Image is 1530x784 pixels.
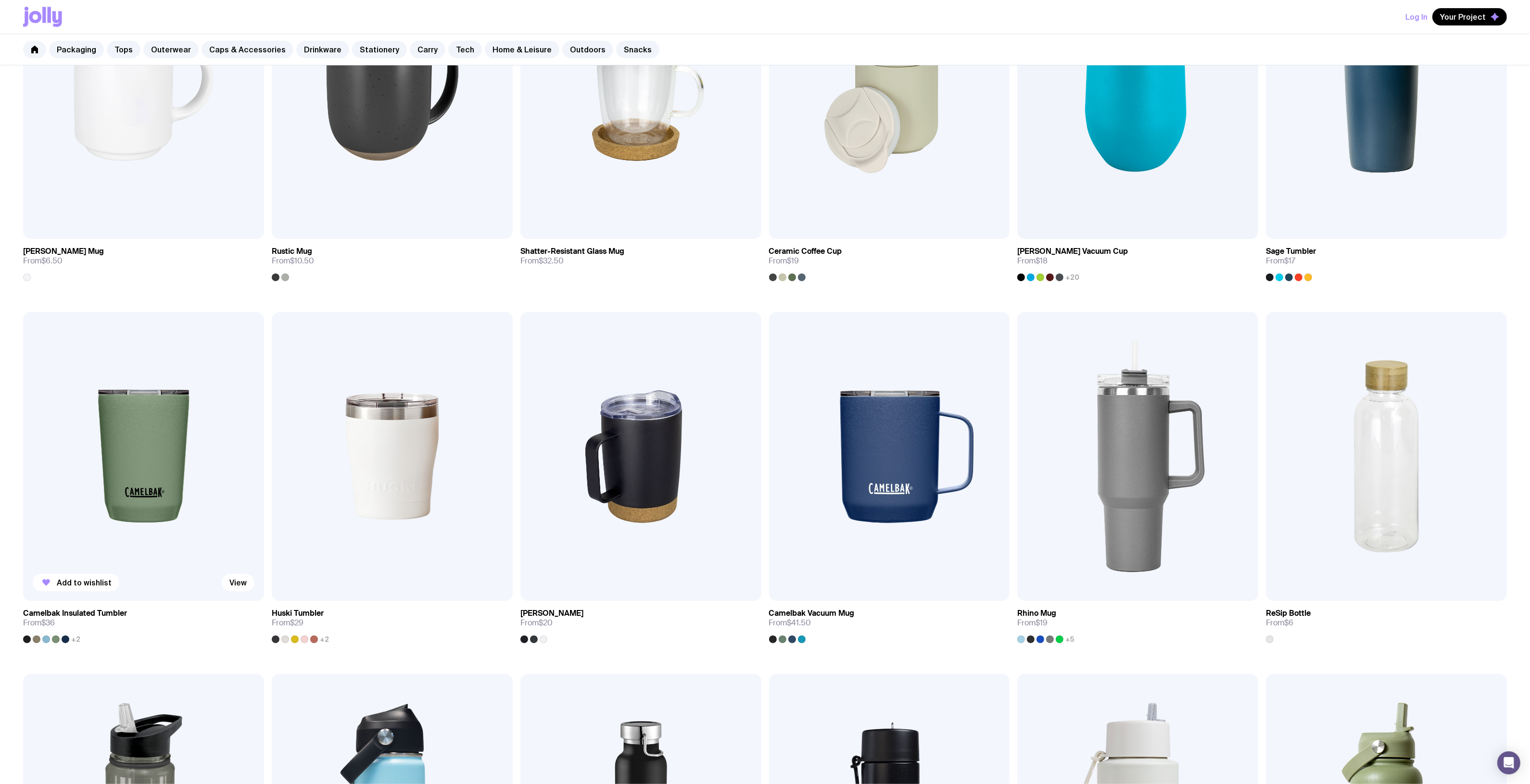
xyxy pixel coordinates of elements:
[290,256,314,266] span: $10.50
[1017,239,1258,281] a: [PERSON_NAME] Vacuum CupFrom$18+20
[23,247,104,256] h3: [PERSON_NAME] Mug
[539,618,553,628] span: $20
[787,618,811,628] span: $41.50
[1266,247,1316,256] h3: Sage Tumbler
[352,41,407,58] a: Stationery
[1017,256,1048,266] span: From
[57,578,112,587] span: Add to wishlist
[272,618,303,628] span: From
[1017,601,1258,643] a: Rhino MugFrom$19+5
[769,247,842,256] h3: Ceramic Coffee Cup
[1036,256,1048,266] span: $18
[1284,256,1295,266] span: $17
[769,239,1010,281] a: Ceramic Coffee CupFrom$19
[107,41,140,58] a: Tops
[485,41,559,58] a: Home & Leisure
[272,247,312,256] h3: Rustic Mug
[320,635,329,643] span: +2
[520,256,564,266] span: From
[1017,247,1128,256] h3: [PERSON_NAME] Vacuum Cup
[1266,256,1295,266] span: From
[1432,8,1507,25] button: Your Project
[202,41,293,58] a: Caps & Accessories
[23,601,264,643] a: Camelbak Insulated TumblerFrom$36+2
[23,256,63,266] span: From
[222,574,254,591] a: View
[616,41,659,58] a: Snacks
[769,618,811,628] span: From
[1065,274,1079,281] span: +20
[1266,618,1293,628] span: From
[520,247,624,256] h3: Shatter-Resistant Glass Mug
[296,41,349,58] a: Drinkware
[520,609,583,618] h3: [PERSON_NAME]
[410,41,445,58] a: Carry
[520,601,761,643] a: [PERSON_NAME]From$20
[290,618,303,628] span: $29
[520,239,761,274] a: Shatter-Resistant Glass MugFrom$32.50
[1266,601,1507,643] a: ReSip BottleFrom$6
[1405,8,1428,25] button: Log In
[1017,618,1048,628] span: From
[769,601,1010,643] a: Camelbak Vacuum MugFrom$41.50
[1065,635,1074,643] span: +5
[769,609,855,618] h3: Camelbak Vacuum Mug
[769,256,799,266] span: From
[272,601,513,643] a: Huski TumblerFrom$29+2
[272,239,513,281] a: Rustic MugFrom$10.50
[49,41,104,58] a: Packaging
[143,41,199,58] a: Outerwear
[41,618,55,628] span: $36
[1266,609,1311,618] h3: ReSip Bottle
[33,574,119,591] button: Add to wishlist
[787,256,799,266] span: $19
[1497,751,1520,774] div: Open Intercom Messenger
[562,41,613,58] a: Outdoors
[41,256,63,266] span: $6.50
[539,256,564,266] span: $32.50
[272,256,314,266] span: From
[520,618,553,628] span: From
[448,41,482,58] a: Tech
[1036,618,1048,628] span: $19
[23,618,55,628] span: From
[71,635,80,643] span: +2
[1440,12,1486,22] span: Your Project
[272,609,324,618] h3: Huski Tumbler
[23,609,127,618] h3: Camelbak Insulated Tumbler
[1017,609,1056,618] h3: Rhino Mug
[1266,239,1507,281] a: Sage TumblerFrom$17
[23,239,264,281] a: [PERSON_NAME] MugFrom$6.50
[1284,618,1293,628] span: $6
